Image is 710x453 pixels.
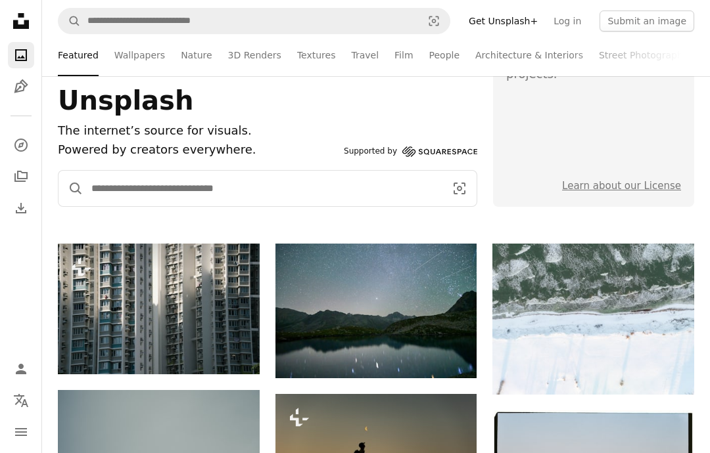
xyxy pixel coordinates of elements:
[58,140,339,160] p: Powered by creators everywhere.
[442,171,477,206] button: Visual search
[58,303,260,314] a: Tall apartment buildings with many windows and balconies.
[58,85,193,116] span: Unsplash
[58,8,450,34] form: Find visuals sitewide
[228,34,281,76] a: 3D Renders
[275,305,477,316] a: Starry night sky over a calm mountain lake
[275,244,477,378] img: Starry night sky over a calm mountain lake
[492,244,694,395] img: Snow covered landscape with frozen water
[181,34,212,76] a: Nature
[58,121,339,140] h1: The internet’s source for visuals.
[8,387,34,414] button: Language
[475,34,583,76] a: Architecture & Interiors
[562,180,681,192] a: Learn about our License
[8,163,34,190] a: Collections
[8,8,34,37] a: Home — Unsplash
[351,34,379,76] a: Travel
[59,171,83,206] button: Search Unsplash
[492,313,694,325] a: Snow covered landscape with frozen water
[546,11,589,32] a: Log in
[344,144,477,160] a: Supported by
[600,11,694,32] button: Submit an image
[418,9,450,33] button: Visual search
[58,170,477,207] form: Find visuals sitewide
[8,419,34,445] button: Menu
[599,34,688,76] a: Street Photography
[58,244,260,374] img: Tall apartment buildings with many windows and balconies.
[429,34,460,76] a: People
[461,11,546,32] a: Get Unsplash+
[59,9,81,33] button: Search Unsplash
[8,356,34,382] a: Log in / Sign up
[8,42,34,68] a: Photos
[8,132,34,158] a: Explore
[394,34,413,76] a: Film
[114,34,165,76] a: Wallpapers
[8,74,34,100] a: Illustrations
[297,34,336,76] a: Textures
[8,195,34,221] a: Download History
